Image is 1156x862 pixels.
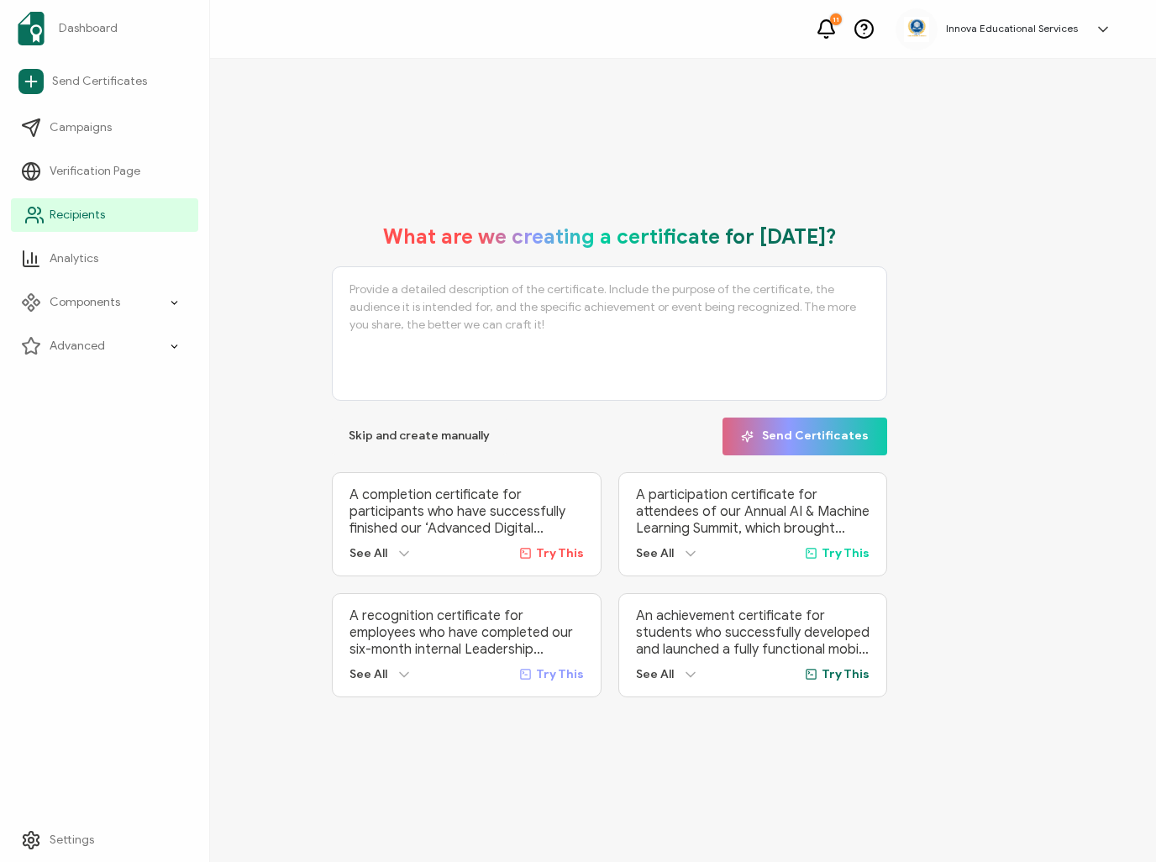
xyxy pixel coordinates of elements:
span: Try This [822,546,870,560]
a: Analytics [11,242,198,276]
span: Analytics [50,250,98,267]
span: Try This [822,667,870,681]
span: Settings [50,832,94,849]
a: Recipients [11,198,198,232]
span: Skip and create manually [349,430,490,442]
a: Campaigns [11,111,198,145]
p: A completion certificate for participants who have successfully finished our ‘Advanced Digital Ma... [349,486,583,537]
span: Components [50,294,120,311]
span: Try This [536,667,584,681]
p: A recognition certificate for employees who have completed our six-month internal Leadership Deve... [349,607,583,658]
img: sertifier-logomark-colored.svg [18,12,45,45]
a: Send Certificates [11,62,198,101]
button: Send Certificates [722,418,887,455]
span: Send Certificates [741,430,869,443]
a: Settings [11,823,198,857]
span: Verification Page [50,163,140,180]
p: An achievement certificate for students who successfully developed and launched a fully functiona... [636,607,870,658]
h1: What are we creating a certificate for [DATE]? [383,224,837,250]
a: Dashboard [11,5,198,52]
span: Send Certificates [52,73,147,90]
p: A participation certificate for attendees of our Annual AI & Machine Learning Summit, which broug... [636,486,870,537]
span: See All [349,667,387,681]
a: Verification Page [11,155,198,188]
img: 88b8cf33-a882-4e30-8c11-284b2a1a7532.jpg [904,17,929,42]
span: Try This [536,546,584,560]
span: Recipients [50,207,105,223]
span: Dashboard [59,20,118,37]
span: See All [636,546,674,560]
h5: Innova Educational Services [946,23,1078,34]
span: Advanced [50,338,105,355]
span: Campaigns [50,119,112,136]
button: Skip and create manually [332,418,507,455]
span: See All [349,546,387,560]
span: See All [636,667,674,681]
div: 11 [830,13,842,25]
